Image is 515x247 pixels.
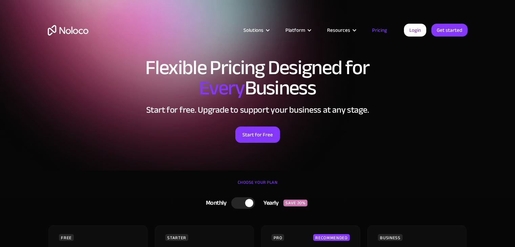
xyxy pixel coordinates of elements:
div: Yearly [255,198,283,208]
a: Get started [431,24,468,37]
a: home [48,25,88,36]
div: PRO [272,234,284,241]
div: Resources [319,26,364,35]
div: CHOOSE YOUR PLAN [48,177,468,194]
h1: Flexible Pricing Designed for Business [48,58,468,98]
div: FREE [59,234,74,241]
a: Login [404,24,426,37]
div: STARTER [165,234,188,241]
div: Solutions [235,26,277,35]
a: Pricing [364,26,395,35]
div: Monthly [197,198,232,208]
h2: Start for free. Upgrade to support your business at any stage. [48,105,468,115]
div: RECOMMENDED [313,234,349,241]
div: Platform [277,26,319,35]
div: BUSINESS [378,234,402,241]
div: SAVE 20% [283,200,307,206]
a: Start for Free [235,127,280,143]
div: Resources [327,26,350,35]
span: Every [199,69,245,107]
div: Solutions [243,26,263,35]
div: Platform [285,26,305,35]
